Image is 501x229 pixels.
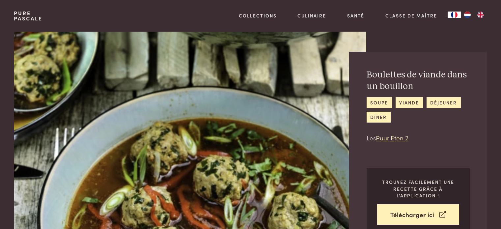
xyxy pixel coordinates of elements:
[367,133,470,143] p: Les
[14,11,42,21] a: PurePascale
[448,12,461,18] a: FR
[347,12,364,19] a: Santé
[367,69,470,92] h2: Boulettes de viande dans un bouillon
[385,12,437,19] a: Classe de maître
[396,97,423,108] a: viande
[239,12,277,19] a: Collections
[448,12,487,18] aside: Language selected: Français
[448,12,461,18] div: Language
[367,112,391,123] a: dîner
[377,179,459,199] p: Trouvez facilement une recette grâce à l'application !
[427,97,461,108] a: déjeuner
[461,12,487,18] ul: Language list
[376,133,408,142] a: Puur Eten 2
[297,12,326,19] a: Culinaire
[377,204,459,225] a: Télécharger ici
[367,97,392,108] a: soupe
[461,12,474,18] a: NL
[474,12,487,18] a: EN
